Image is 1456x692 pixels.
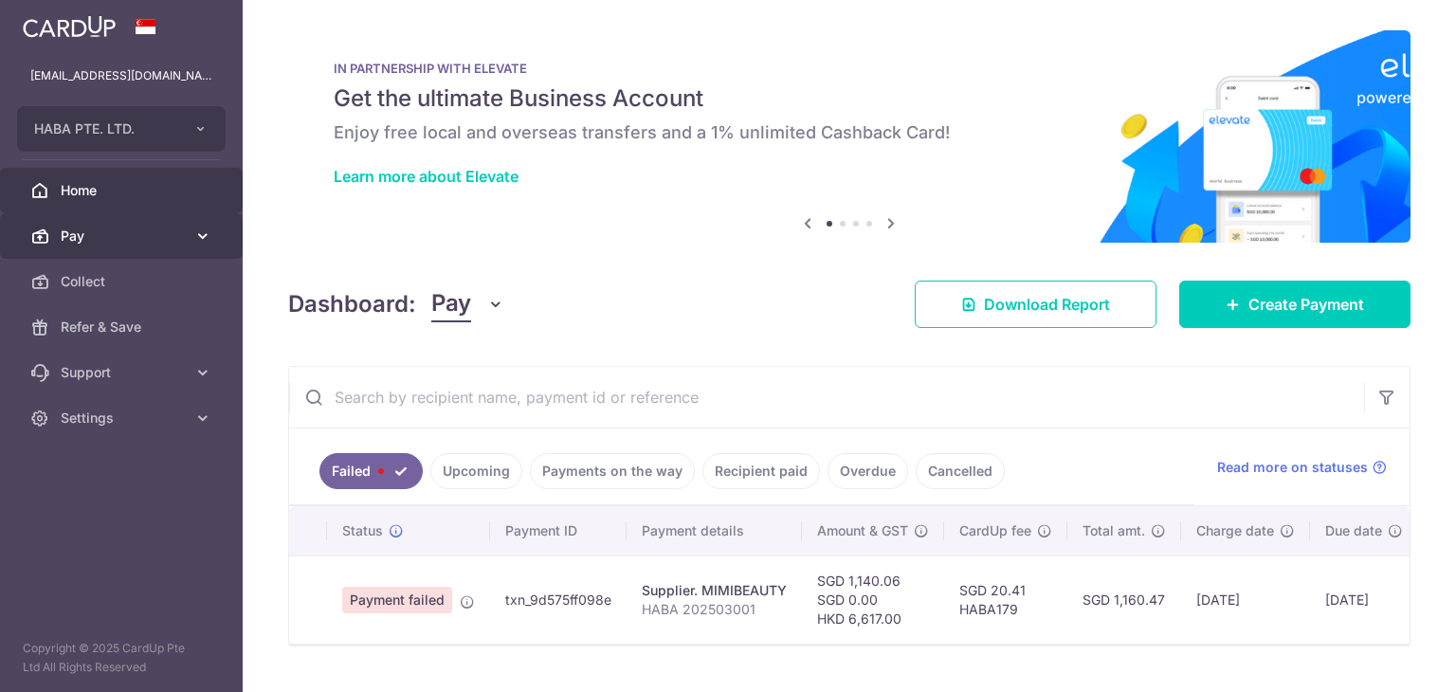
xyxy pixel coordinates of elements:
[289,367,1364,428] input: Search by recipient name, payment id or reference
[34,119,174,138] span: HABA PTE. LTD.
[530,453,695,489] a: Payments on the way
[61,363,186,382] span: Support
[61,181,186,200] span: Home
[17,106,226,152] button: HABA PTE. LTD.
[334,121,1365,144] h6: Enjoy free local and overseas transfers and a 1% unlimited Cashback Card!
[1067,555,1181,644] td: SGD 1,160.47
[1196,521,1274,540] span: Charge date
[30,66,212,85] p: [EMAIL_ADDRESS][DOMAIN_NAME]
[61,227,186,246] span: Pay
[1310,555,1418,644] td: [DATE]
[1083,521,1145,540] span: Total amt.
[43,13,82,30] span: Help
[430,453,522,489] a: Upcoming
[1325,521,1382,540] span: Due date
[319,453,423,489] a: Failed
[1179,281,1410,328] a: Create Payment
[828,453,908,489] a: Overdue
[916,453,1005,489] a: Cancelled
[61,272,186,291] span: Collect
[1248,293,1364,316] span: Create Payment
[1181,555,1310,644] td: [DATE]
[288,287,416,321] h4: Dashboard:
[431,286,504,322] button: Pay
[944,555,1067,644] td: SGD 20.41 HABA179
[342,587,452,613] span: Payment failed
[959,521,1031,540] span: CardUp fee
[642,581,787,600] div: Supplier. MIMIBEAUTY
[23,15,116,38] img: CardUp
[702,453,820,489] a: Recipient paid
[342,521,383,540] span: Status
[334,61,1365,76] p: IN PARTNERSHIP WITH ELEVATE
[61,318,186,337] span: Refer & Save
[627,506,802,555] th: Payment details
[431,286,471,322] span: Pay
[1217,458,1387,477] a: Read more on statuses
[915,281,1156,328] a: Download Report
[288,30,1410,243] img: Renovation banner
[334,167,519,186] a: Learn more about Elevate
[490,555,627,644] td: txn_9d575ff098e
[1217,458,1368,477] span: Read more on statuses
[984,293,1110,316] span: Download Report
[642,600,787,619] p: HABA 202503001
[61,409,186,428] span: Settings
[490,506,627,555] th: Payment ID
[817,521,908,540] span: Amount & GST
[802,555,944,644] td: SGD 1,140.06 SGD 0.00 HKD 6,617.00
[334,83,1365,114] h5: Get the ultimate Business Account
